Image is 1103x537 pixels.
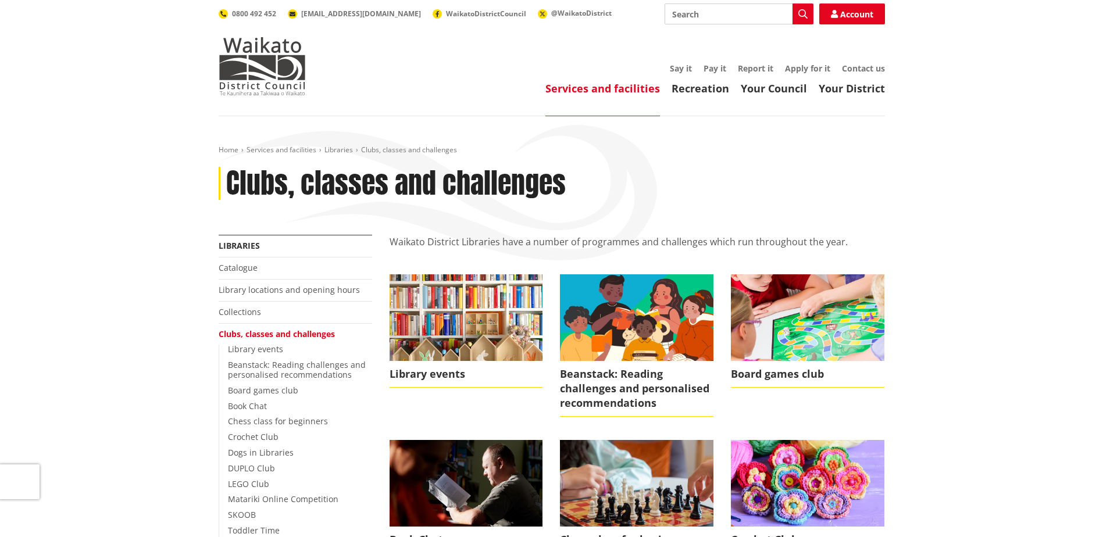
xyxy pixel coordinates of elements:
a: Library locations and opening hours [219,284,360,295]
span: [EMAIL_ADDRESS][DOMAIN_NAME] [301,9,421,19]
a: Account [819,3,885,24]
nav: breadcrumb [219,145,885,155]
a: Catalogue [219,262,258,273]
img: beanstack 2023 [560,274,713,360]
a: Your Council [741,81,807,95]
h1: Clubs, classes and challenges [226,167,566,201]
a: Services and facilities [545,81,660,95]
a: Apply for it [785,63,830,74]
a: Recreation [672,81,729,95]
a: [EMAIL_ADDRESS][DOMAIN_NAME] [288,9,421,19]
a: Pay it [704,63,726,74]
a: Your District [819,81,885,95]
span: @WaikatoDistrict [551,8,612,18]
a: Report it [738,63,773,74]
img: Waikato District Council - Te Kaunihera aa Takiwaa o Waikato [219,37,306,95]
input: Search input [665,3,813,24]
a: Matariki Online Competition [228,493,338,504]
img: easter holiday events [390,274,543,360]
span: Library events [390,361,543,388]
a: Services and facilities [247,145,316,155]
a: Home [219,145,238,155]
a: Book Chat [228,400,267,411]
a: Board games club [731,274,884,388]
a: Collections [219,306,261,317]
span: 0800 492 452 [232,9,276,19]
a: Say it [670,63,692,74]
a: SKOOB [228,509,256,520]
a: Board games club [228,385,298,396]
span: WaikatoDistrictCouncil [446,9,526,19]
a: beanstack 2023 Beanstack: Reading challenges and personalised recommendations [560,274,713,417]
a: DUPLO Club [228,463,275,474]
span: Board games club [731,361,884,388]
img: Crochet banner [731,440,884,526]
p: Waikato District Libraries have a number of programmes and challenges which run throughout the year. [390,235,885,263]
img: Chess club [560,440,713,526]
a: LEGO Club [228,478,269,489]
a: @WaikatoDistrict [538,8,612,18]
a: Libraries [324,145,353,155]
a: Toddler Time [228,525,280,536]
a: Dogs in Libraries [228,447,294,458]
a: Contact us [842,63,885,74]
a: easter holiday events Library events [390,274,543,388]
span: Clubs, classes and challenges [361,145,457,155]
img: Book-chat [390,440,543,526]
a: Crochet Club [228,431,279,442]
a: Library events [228,343,283,355]
a: Chess class for beginners [228,416,328,427]
a: WaikatoDistrictCouncil [433,9,526,19]
a: 0800 492 452 [219,9,276,19]
a: Clubs, classes and challenges [219,328,335,339]
span: Beanstack: Reading challenges and personalised recommendations [560,361,713,417]
img: Board games club [731,274,884,360]
a: Beanstack: Reading challenges and personalised recommendations [228,359,366,380]
a: Libraries [219,240,260,251]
